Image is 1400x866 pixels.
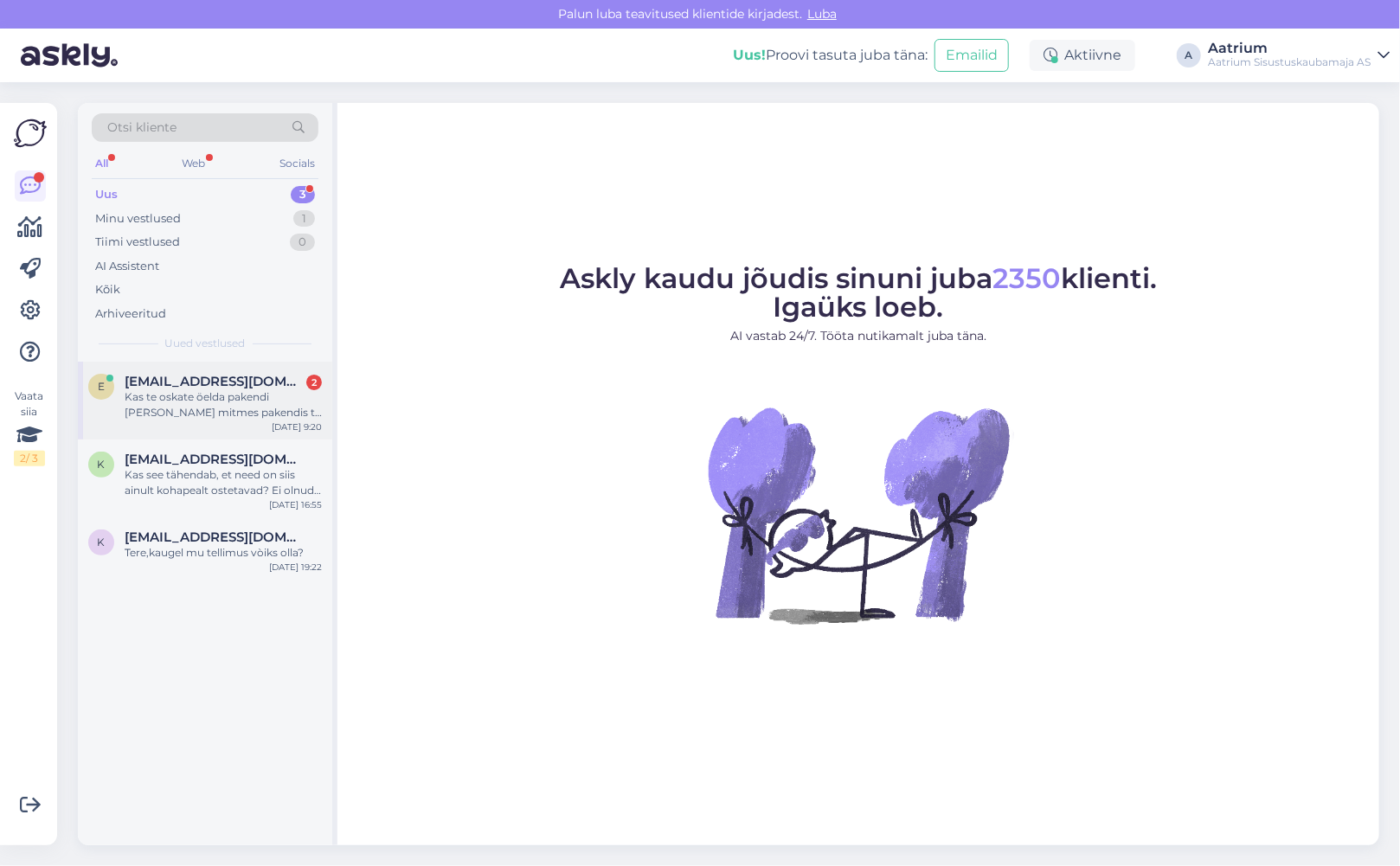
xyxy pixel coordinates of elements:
[14,117,47,150] img: Askly Logo
[125,467,322,498] div: Kas see tähendab, et need on siis ainult kohapealt ostetavad? Ei olnud ka juures silti, et oleks ...
[733,47,766,63] b: Uus!
[293,210,315,228] div: 1
[95,186,118,203] div: Uus
[125,389,322,420] div: Kas te oskate öelda pakendi [PERSON_NAME] mitmes pakendis ta on? Me peame mõõtma oma autot, kas t...
[165,336,246,351] span: Uued vestlused
[95,234,180,251] div: Tiimi vestlused
[1030,40,1135,71] div: Aktiivne
[802,6,842,22] span: Luba
[272,420,322,433] div: [DATE] 9:20
[125,452,305,467] span: koitlakrete@gmail.com
[992,261,1061,295] span: 2350
[95,305,166,323] div: Arhiveeritud
[95,281,120,298] div: Kõik
[125,374,305,389] span: eestikeel0@gmail.com
[733,45,928,66] div: Proovi tasuta juba täna:
[95,210,181,228] div: Minu vestlused
[560,327,1157,345] p: AI vastab 24/7. Tööta nutikamalt juba täna.
[98,380,105,393] span: e
[703,359,1014,670] img: No Chat active
[306,375,322,390] div: 2
[290,234,315,251] div: 0
[14,388,45,466] div: Vaata siia
[934,39,1009,72] button: Emailid
[1177,43,1201,67] div: A
[95,258,159,275] div: AI Assistent
[125,529,305,545] span: kadritsorni@gmail.co
[14,451,45,466] div: 2 / 3
[269,498,322,511] div: [DATE] 16:55
[291,186,315,203] div: 3
[269,561,322,574] div: [DATE] 19:22
[98,458,106,471] span: k
[276,152,318,175] div: Socials
[92,152,112,175] div: All
[1208,42,1390,69] a: AatriumAatrium Sisustuskaubamaja AS
[560,261,1157,324] span: Askly kaudu jõudis sinuni juba klienti. Igaüks loeb.
[179,152,209,175] div: Web
[125,545,322,561] div: Tere,kaugel mu tellimus vòiks olla?
[107,119,177,137] span: Otsi kliente
[1208,55,1371,69] div: Aatrium Sisustuskaubamaja AS
[98,536,106,548] span: k
[1208,42,1371,55] div: Aatrium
